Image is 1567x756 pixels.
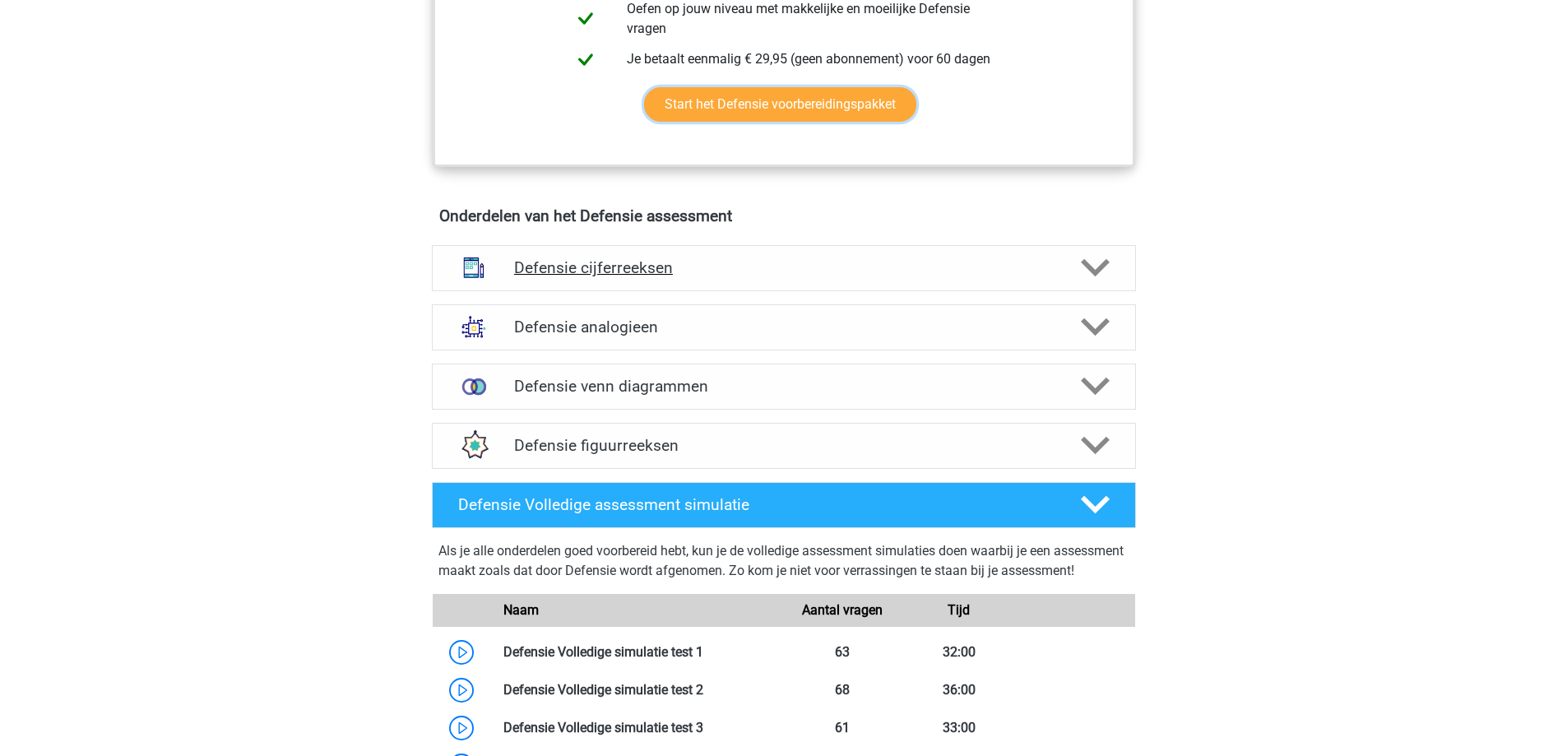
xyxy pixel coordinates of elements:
[425,364,1143,410] a: venn diagrammen Defensie venn diagrammen
[425,423,1143,469] a: figuurreeksen Defensie figuurreeksen
[452,305,495,348] img: analogieen
[783,601,900,620] div: Aantal vragen
[491,642,784,662] div: Defensie Volledige simulatie test 1
[901,601,1018,620] div: Tijd
[644,87,916,122] a: Start het Defensie voorbereidingspakket
[491,601,784,620] div: Naam
[439,206,1129,225] h4: Onderdelen van het Defensie assessment
[514,318,1053,336] h4: Defensie analogieen
[514,258,1053,277] h4: Defensie cijferreeksen
[425,304,1143,350] a: analogieen Defensie analogieen
[491,680,784,700] div: Defensie Volledige simulatie test 2
[452,246,495,289] img: cijferreeksen
[425,245,1143,291] a: cijferreeksen Defensie cijferreeksen
[514,377,1053,396] h4: Defensie venn diagrammen
[458,495,1054,514] h4: Defensie Volledige assessment simulatie
[438,541,1129,587] div: Als je alle onderdelen goed voorbereid hebt, kun je de volledige assessment simulaties doen waarb...
[514,436,1053,455] h4: Defensie figuurreeksen
[452,424,495,466] img: figuurreeksen
[425,482,1143,528] a: Defensie Volledige assessment simulatie
[491,718,784,738] div: Defensie Volledige simulatie test 3
[452,365,495,408] img: venn diagrammen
